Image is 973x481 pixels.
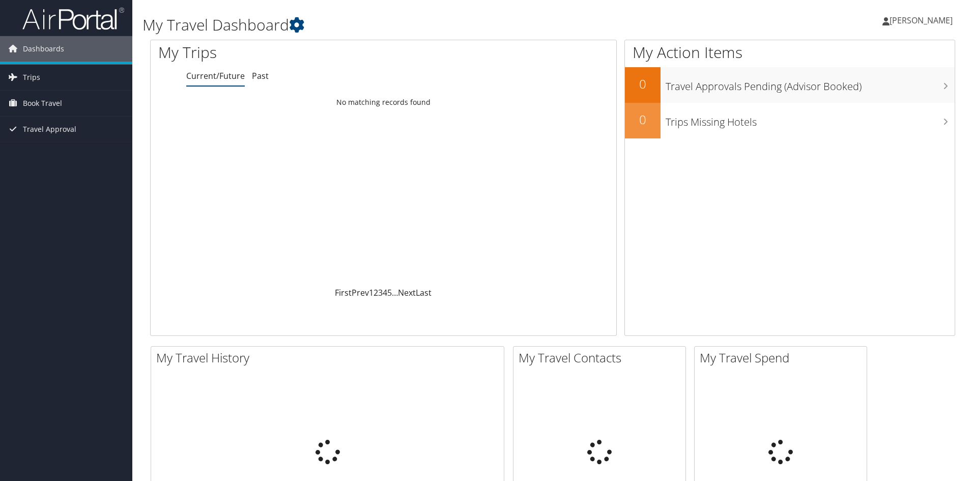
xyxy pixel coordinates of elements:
[158,42,415,63] h1: My Trips
[369,287,374,298] a: 1
[519,349,685,366] h2: My Travel Contacts
[383,287,387,298] a: 4
[374,287,378,298] a: 2
[387,287,392,298] a: 5
[398,287,416,298] a: Next
[142,14,690,36] h1: My Travel Dashboard
[23,65,40,90] span: Trips
[625,42,955,63] h1: My Action Items
[700,349,867,366] h2: My Travel Spend
[156,349,504,366] h2: My Travel History
[23,36,64,62] span: Dashboards
[890,15,953,26] span: [PERSON_NAME]
[625,111,661,128] h2: 0
[23,91,62,116] span: Book Travel
[335,287,352,298] a: First
[392,287,398,298] span: …
[882,5,963,36] a: [PERSON_NAME]
[23,117,76,142] span: Travel Approval
[22,7,124,31] img: airportal-logo.png
[666,110,955,129] h3: Trips Missing Hotels
[666,74,955,94] h3: Travel Approvals Pending (Advisor Booked)
[625,67,955,103] a: 0Travel Approvals Pending (Advisor Booked)
[352,287,369,298] a: Prev
[416,287,432,298] a: Last
[625,103,955,138] a: 0Trips Missing Hotels
[625,75,661,93] h2: 0
[252,70,269,81] a: Past
[186,70,245,81] a: Current/Future
[378,287,383,298] a: 3
[151,93,616,111] td: No matching records found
